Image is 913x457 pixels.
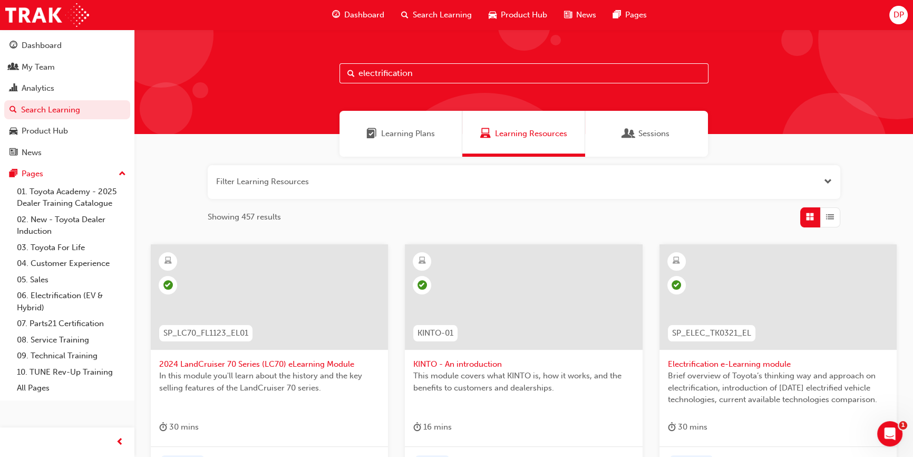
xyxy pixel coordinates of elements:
[668,370,888,406] span: Brief overview of Toyota’s thinking way and approach on electrification, introduction of [DATE] e...
[22,125,68,137] div: Product Hub
[116,436,124,449] span: prev-icon
[13,348,130,364] a: 09. Technical Training
[806,211,814,223] span: Grid
[13,212,130,240] a: 02. New - Toyota Dealer Induction
[159,421,199,434] div: 30 mins
[163,280,173,290] span: learningRecordVerb_PASS-icon
[393,4,480,26] a: search-iconSearch Learning
[613,8,621,22] span: pages-icon
[668,421,676,434] span: duration-icon
[501,9,547,21] span: Product Hub
[480,4,556,26] a: car-iconProduct Hub
[413,9,472,21] span: Search Learning
[22,40,62,52] div: Dashboard
[381,128,435,140] span: Learning Plans
[489,8,497,22] span: car-icon
[877,421,902,446] iframe: Intercom live chat
[4,121,130,141] a: Product Hub
[417,280,427,290] span: learningRecordVerb_PASS-icon
[13,240,130,256] a: 03. Toyota For Life
[826,211,834,223] span: List
[159,370,380,394] span: In this module you'll learn about the history and the key selling features of the LandCruiser 70 ...
[22,168,43,180] div: Pages
[672,327,751,339] span: SP_ELEC_TK0321_EL
[4,143,130,163] a: News
[13,316,130,332] a: 07. Parts21 Certification
[668,421,707,434] div: 30 mins
[4,58,130,77] a: My Team
[672,280,681,290] span: learningRecordVerb_COMPLETE-icon
[9,106,17,115] span: search-icon
[163,327,248,339] span: SP_LC70_FL1123_EL01
[638,128,669,140] span: Sessions
[564,8,572,22] span: news-icon
[366,128,377,140] span: Learning Plans
[22,147,42,159] div: News
[899,421,907,430] span: 1
[4,34,130,164] button: DashboardMy TeamAnalyticsSearch LearningProduct HubNews
[889,6,908,24] button: DP
[9,148,17,158] span: news-icon
[13,272,130,288] a: 05. Sales
[417,327,453,339] span: KINTO-01
[324,4,393,26] a: guage-iconDashboard
[625,9,647,21] span: Pages
[673,254,680,268] span: learningResourceType_ELEARNING-icon
[22,82,54,94] div: Analytics
[339,111,462,157] a: Learning PlansLearning Plans
[4,164,130,184] button: Pages
[9,169,17,179] span: pages-icon
[13,184,130,212] a: 01. Toyota Academy - 2025 Dealer Training Catalogue
[585,111,708,157] a: SessionsSessions
[344,9,384,21] span: Dashboard
[5,3,89,27] img: Trak
[4,79,130,98] a: Analytics
[347,68,355,80] span: Search
[605,4,655,26] a: pages-iconPages
[824,176,832,188] button: Open the filter
[13,332,130,348] a: 08. Service Training
[13,288,130,316] a: 06. Electrification (EV & Hybrid)
[413,370,634,394] span: This module covers what KINTO is, how it works, and the benefits to customers and dealerships.
[9,63,17,72] span: people-icon
[419,254,426,268] span: learningResourceType_ELEARNING-icon
[9,84,17,93] span: chart-icon
[332,8,340,22] span: guage-icon
[22,61,55,73] div: My Team
[624,128,634,140] span: Sessions
[9,41,17,51] span: guage-icon
[413,421,452,434] div: 16 mins
[13,364,130,380] a: 10. TUNE Rev-Up Training
[159,358,380,370] span: 2024 LandCruiser 70 Series (LC70) eLearning Module
[413,358,634,370] span: KINTO - An introduction
[159,421,167,434] span: duration-icon
[480,128,491,140] span: Learning Resources
[668,358,888,370] span: Electrification e-Learning module
[413,421,421,434] span: duration-icon
[893,9,904,21] span: DP
[208,211,281,223] span: Showing 457 results
[576,9,596,21] span: News
[556,4,605,26] a: news-iconNews
[164,254,172,268] span: learningResourceType_ELEARNING-icon
[4,100,130,120] a: Search Learning
[339,63,708,83] input: Search...
[13,380,130,396] a: All Pages
[495,128,567,140] span: Learning Resources
[4,36,130,55] a: Dashboard
[119,167,126,181] span: up-icon
[401,8,409,22] span: search-icon
[462,111,585,157] a: Learning ResourcesLearning Resources
[13,255,130,272] a: 04. Customer Experience
[9,127,17,136] span: car-icon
